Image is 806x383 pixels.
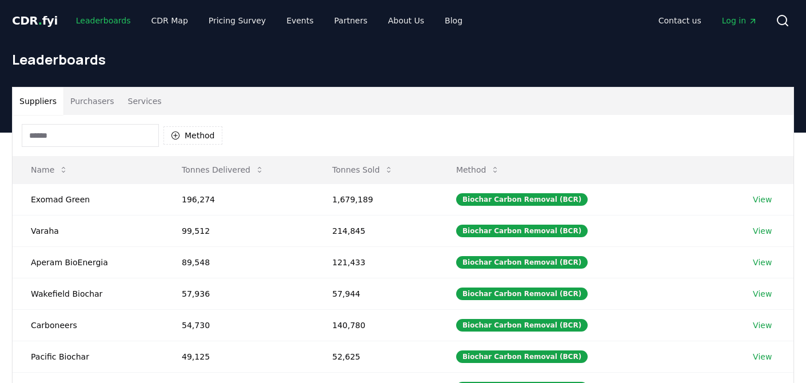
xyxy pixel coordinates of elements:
div: Biochar Carbon Removal (BCR) [456,256,588,269]
h1: Leaderboards [12,50,794,69]
td: Carboneers [13,309,163,341]
td: Exomad Green [13,183,163,215]
td: 214,845 [314,215,438,246]
a: Blog [436,10,472,31]
td: 121,433 [314,246,438,278]
div: Biochar Carbon Removal (BCR) [456,288,588,300]
td: 54,730 [163,309,314,341]
td: Aperam BioEnergia [13,246,163,278]
td: Wakefield Biochar [13,278,163,309]
div: Biochar Carbon Removal (BCR) [456,225,588,237]
a: CDR Map [142,10,197,31]
div: Biochar Carbon Removal (BCR) [456,193,588,206]
a: Leaderboards [67,10,140,31]
td: 49,125 [163,341,314,372]
td: 52,625 [314,341,438,372]
button: Method [447,158,509,181]
td: 57,936 [163,278,314,309]
td: 140,780 [314,309,438,341]
td: Varaha [13,215,163,246]
span: . [38,14,42,27]
td: 99,512 [163,215,314,246]
button: Tonnes Sold [323,158,402,181]
button: Purchasers [63,87,121,115]
td: 57,944 [314,278,438,309]
a: View [753,320,772,331]
a: View [753,257,772,268]
a: Partners [325,10,377,31]
a: CDR.fyi [12,13,58,29]
nav: Main [67,10,472,31]
button: Name [22,158,77,181]
td: 1,679,189 [314,183,438,215]
span: Log in [722,15,757,26]
a: Events [277,10,322,31]
button: Tonnes Delivered [173,158,273,181]
td: Pacific Biochar [13,341,163,372]
td: 89,548 [163,246,314,278]
button: Suppliers [13,87,63,115]
a: View [753,194,772,205]
button: Services [121,87,169,115]
a: View [753,351,772,362]
a: Pricing Survey [199,10,275,31]
td: 196,274 [163,183,314,215]
button: Method [163,126,222,145]
nav: Main [649,10,767,31]
span: CDR fyi [12,14,58,27]
a: View [753,288,772,300]
a: About Us [379,10,433,31]
div: Biochar Carbon Removal (BCR) [456,350,588,363]
div: Biochar Carbon Removal (BCR) [456,319,588,332]
a: Contact us [649,10,711,31]
a: View [753,225,772,237]
a: Log in [713,10,767,31]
